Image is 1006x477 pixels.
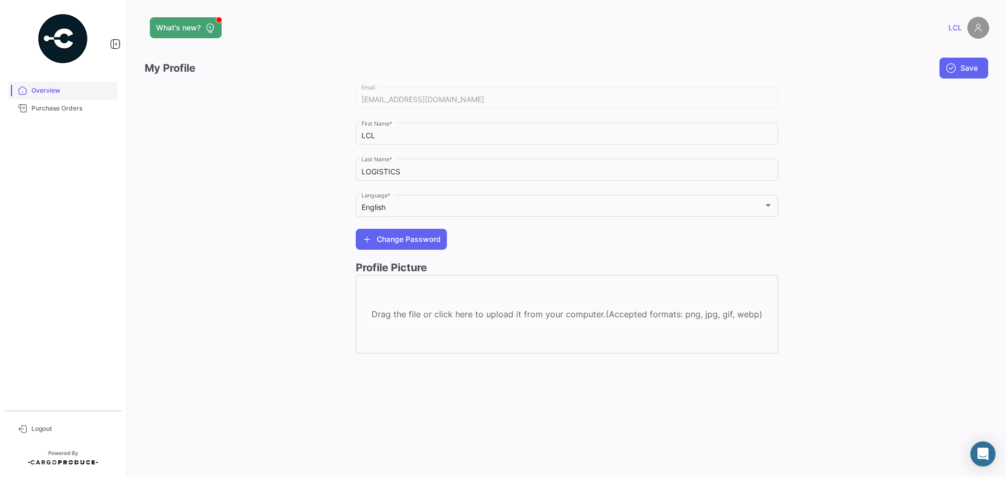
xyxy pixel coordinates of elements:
[31,104,113,113] span: Purchase Orders
[150,17,222,38] button: What's new?
[970,441,996,467] div: Abrir Intercom Messenger
[939,58,988,79] button: Save
[948,23,962,33] span: LCL
[31,424,113,434] span: Logout
[356,260,778,275] h3: Profile Picture
[37,13,89,65] img: powered-by.png
[8,99,117,117] a: Purchase Orders
[8,82,117,99] a: Overview
[367,309,767,319] div: Drag the file or click here to upload it from your computer.(Accepted formats: png, jpg, gif, webp)
[31,86,113,95] span: Overview
[967,17,989,39] img: placeholder-user.png
[362,203,386,212] mat-select-trigger: English
[156,23,201,33] span: What's new?
[145,61,195,76] h3: My Profile
[960,63,978,73] span: Save
[356,229,447,250] button: Change Password
[377,234,441,245] span: Change Password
